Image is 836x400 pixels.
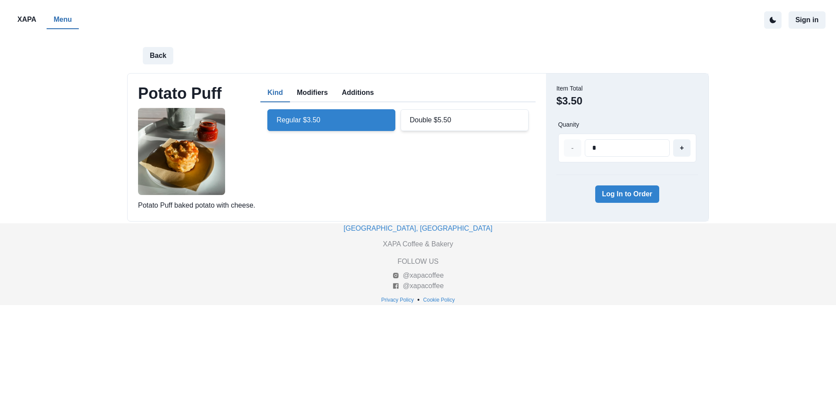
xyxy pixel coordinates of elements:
button: Kind [260,84,290,102]
button: Additions [335,84,381,102]
dd: $3.50 [556,93,583,109]
p: Cookie Policy [423,296,455,304]
p: XAPA Coffee & Bakery [383,239,453,249]
a: @xapacoffee [392,270,444,281]
button: active dark theme mode [764,11,782,29]
p: Potato Puff baked potato with cheese. [138,200,255,211]
img: original.jpeg [138,108,225,195]
div: Double $5.50 [401,109,529,131]
div: Regular $3.50 [267,109,395,131]
p: XAPA [17,14,36,25]
p: Privacy Policy [381,296,414,304]
p: Quanity [558,121,579,128]
button: + [673,139,691,157]
p: • [417,295,420,305]
button: Back [143,47,173,64]
button: - [564,139,581,157]
a: [GEOGRAPHIC_DATA], [GEOGRAPHIC_DATA] [344,225,492,232]
p: FOLLOW US [398,256,438,267]
dt: Item Total [556,84,583,93]
h2: Potato Puff [138,84,222,103]
button: Log In to Order [595,185,660,203]
button: Sign in [789,11,826,29]
a: @xapacoffee [392,281,444,291]
button: Modifiers [290,84,335,102]
p: Menu [54,14,72,25]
